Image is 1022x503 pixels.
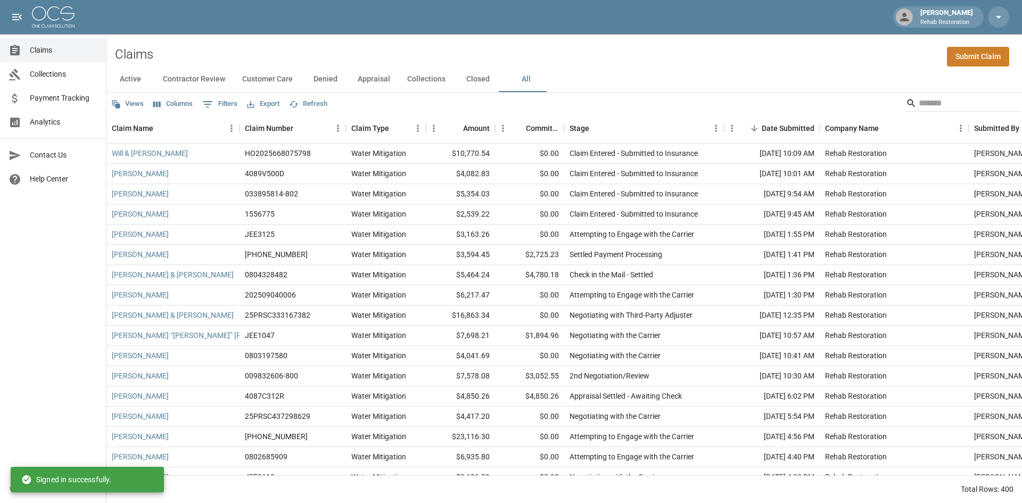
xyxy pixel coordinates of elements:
[495,164,564,184] div: $0.00
[426,346,495,366] div: $4,041.69
[244,96,282,112] button: Export
[724,225,820,245] div: [DATE] 1:55 PM
[570,113,589,143] div: Stage
[463,113,490,143] div: Amount
[112,411,169,422] a: [PERSON_NAME]
[825,370,887,381] div: Rehab Restoration
[724,346,820,366] div: [DATE] 10:41 AM
[724,326,820,346] div: [DATE] 10:57 AM
[426,265,495,285] div: $5,464.24
[112,249,169,260] a: [PERSON_NAME]
[351,330,406,341] div: Water Mitigation
[825,472,887,482] div: Rehab Restoration
[570,431,694,442] div: Attempting to Engage with the Carrier
[112,310,234,320] a: [PERSON_NAME] & [PERSON_NAME]
[570,269,653,280] div: Check in the Mail - Settled
[747,121,762,136] button: Sort
[570,330,661,341] div: Negotiating with the Carrier
[245,451,287,462] div: 0802685909
[724,386,820,407] div: [DATE] 6:02 PM
[351,370,406,381] div: Water Mitigation
[825,391,887,401] div: Rehab Restoration
[30,174,97,185] span: Help Center
[30,117,97,128] span: Analytics
[112,229,169,240] a: [PERSON_NAME]
[724,113,820,143] div: Date Submitted
[495,144,564,164] div: $0.00
[200,96,240,113] button: Show filters
[351,188,406,199] div: Water Mitigation
[245,249,308,260] div: 01-009-229919
[570,350,661,361] div: Negotiating with the Carrier
[106,67,154,92] button: Active
[454,67,502,92] button: Closed
[570,168,698,179] div: Claim Entered - Submitted to Insurance
[30,150,97,161] span: Contact Us
[330,120,346,136] button: Menu
[112,209,169,219] a: [PERSON_NAME]
[245,472,275,482] div: JEE2618
[825,290,887,300] div: Rehab Restoration
[351,310,406,320] div: Water Mitigation
[495,467,564,488] div: $0.00
[825,310,887,320] div: Rehab Restoration
[351,451,406,462] div: Water Mitigation
[112,188,169,199] a: [PERSON_NAME]
[947,47,1009,67] a: Submit Claim
[112,391,169,401] a: [PERSON_NAME]
[426,204,495,225] div: $2,539.22
[245,391,284,401] div: 4087C312R
[245,310,310,320] div: 25PRSC333167382
[495,184,564,204] div: $0.00
[916,7,977,27] div: [PERSON_NAME]
[495,225,564,245] div: $0.00
[245,113,293,143] div: Claim Number
[351,269,406,280] div: Water Mitigation
[724,285,820,306] div: [DATE] 1:30 PM
[30,69,97,80] span: Collections
[820,113,969,143] div: Company Name
[410,120,426,136] button: Menu
[495,346,564,366] div: $0.00
[349,67,399,92] button: Appraisal
[570,472,661,482] div: Negotiating with the Carrier
[245,411,310,422] div: 25PRSC437298629
[109,96,146,112] button: Views
[245,431,308,442] div: 01-008-231233
[825,411,887,422] div: Rehab Restoration
[570,148,698,159] div: Claim Entered - Submitted to Insurance
[426,245,495,265] div: $3,594.45
[495,120,511,136] button: Menu
[245,370,298,381] div: 009832606-800
[112,269,234,280] a: [PERSON_NAME] & [PERSON_NAME]
[245,188,298,199] div: 033895814-802
[426,326,495,346] div: $7,698.21
[495,245,564,265] div: $2,725.23
[106,113,240,143] div: Claim Name
[112,350,169,361] a: [PERSON_NAME]
[426,407,495,427] div: $4,417.20
[6,6,28,28] button: open drawer
[495,386,564,407] div: $4,850.26
[825,209,887,219] div: Rehab Restoration
[570,370,649,381] div: 2nd Negotiation/Review
[351,168,406,179] div: Water Mitigation
[32,6,75,28] img: ocs-logo-white-transparent.png
[920,18,973,27] p: Rehab Restoration
[570,290,694,300] div: Attempting to Engage with the Carrier
[115,47,153,62] h2: Claims
[495,366,564,386] div: $3,052.55
[570,451,694,462] div: Attempting to Engage with the Carrier
[426,164,495,184] div: $4,082.83
[351,290,406,300] div: Water Mitigation
[495,265,564,285] div: $4,780.18
[724,427,820,447] div: [DATE] 4:56 PM
[351,249,406,260] div: Water Mitigation
[495,407,564,427] div: $0.00
[112,451,169,462] a: [PERSON_NAME]
[825,148,887,159] div: Rehab Restoration
[351,229,406,240] div: Water Mitigation
[570,229,694,240] div: Attempting to Engage with the Carrier
[151,96,195,112] button: Select columns
[564,113,724,143] div: Stage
